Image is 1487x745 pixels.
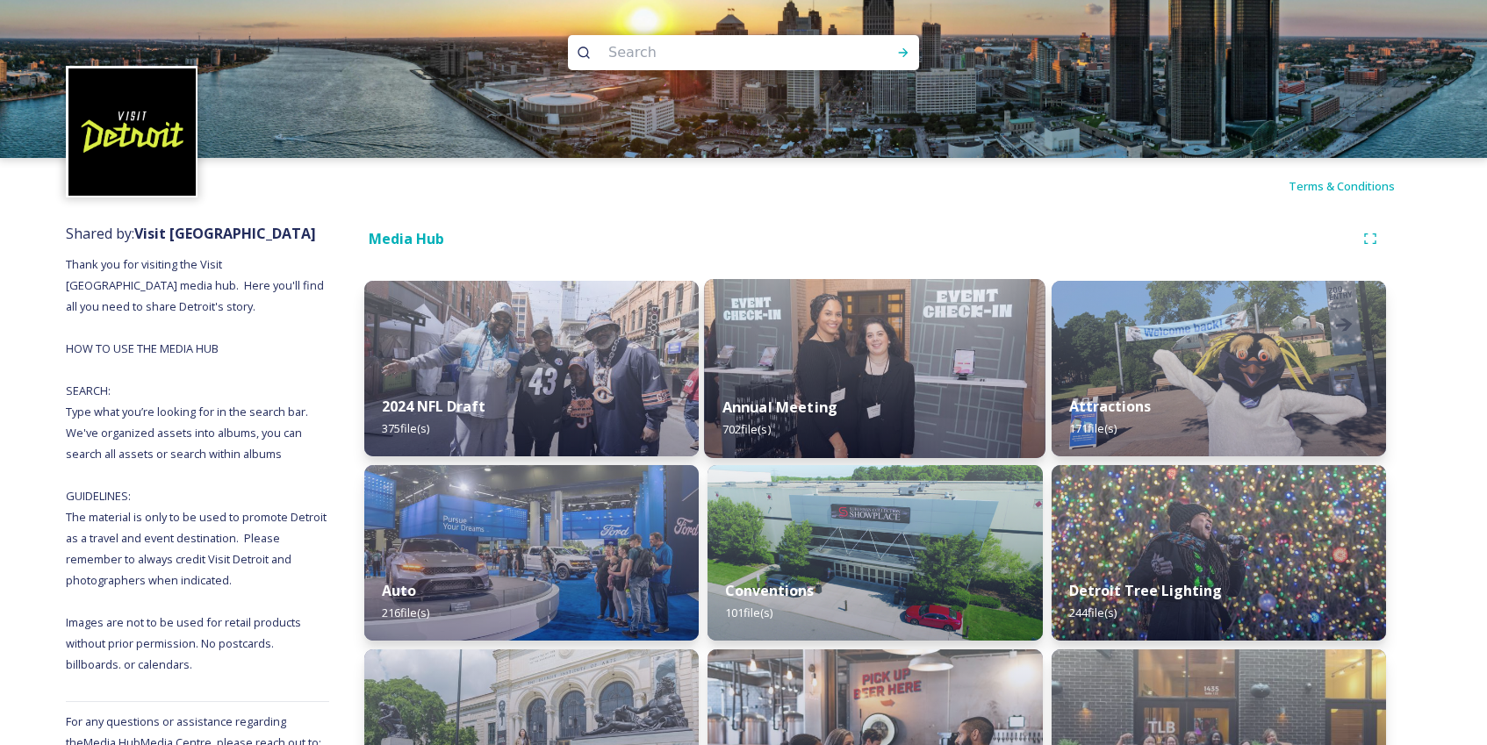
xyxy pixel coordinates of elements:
span: 375 file(s) [382,420,429,436]
span: Shared by: [66,224,316,243]
strong: Auto [382,581,416,600]
strong: Media Hub [369,229,444,248]
strong: Visit [GEOGRAPHIC_DATA] [134,224,316,243]
img: d7532473-e64b-4407-9cc3-22eb90fab41b.jpg [364,465,699,641]
img: 8c0cc7c4-d0ac-4b2f-930c-c1f64b82d302.jpg [705,279,1046,458]
strong: Annual Meeting [722,398,838,417]
img: VISIT%20DETROIT%20LOGO%20-%20BLACK%20BACKGROUND.png [68,68,196,196]
span: 702 file(s) [722,421,771,437]
img: b41b5269-79c1-44fe-8f0b-cab865b206ff.jpg [1052,281,1386,456]
strong: 2024 NFL Draft [382,397,485,416]
img: 35ad669e-8c01-473d-b9e4-71d78d8e13d9.jpg [708,465,1042,641]
span: 101 file(s) [725,605,772,620]
strong: Conventions [725,581,814,600]
span: 216 file(s) [382,605,429,620]
img: 1cf80b3c-b923-464a-9465-a021a0fe5627.jpg [364,281,699,456]
input: Search [600,33,840,72]
span: 244 file(s) [1069,605,1117,620]
strong: Attractions [1069,397,1151,416]
span: 171 file(s) [1069,420,1117,436]
strong: Detroit Tree Lighting [1069,581,1222,600]
span: Terms & Conditions [1289,178,1395,194]
img: ad1a86ae-14bd-4f6b-9ce0-fa5a51506304.jpg [1052,465,1386,641]
a: Terms & Conditions [1289,176,1421,197]
span: Thank you for visiting the Visit [GEOGRAPHIC_DATA] media hub. Here you'll find all you need to sh... [66,256,329,672]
